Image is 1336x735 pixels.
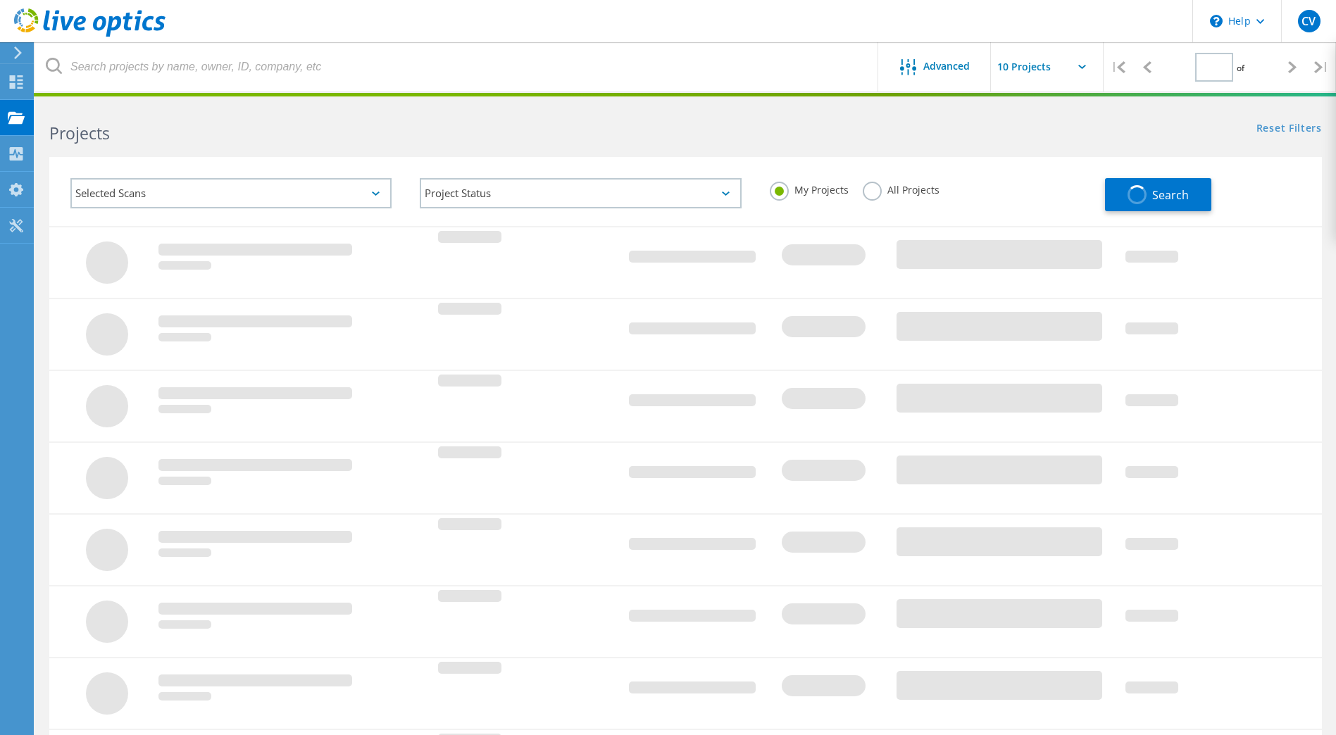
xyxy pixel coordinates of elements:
div: | [1104,42,1132,92]
input: Search projects by name, owner, ID, company, etc [35,42,879,92]
label: All Projects [863,182,939,195]
a: Reset Filters [1256,123,1322,135]
span: CV [1301,15,1316,27]
div: Selected Scans [70,178,392,208]
label: My Projects [770,182,849,195]
span: Advanced [923,61,970,71]
div: Project Status [420,178,741,208]
button: Search [1105,178,1211,211]
span: of [1237,62,1244,74]
a: Live Optics Dashboard [14,30,166,39]
svg: \n [1210,15,1223,27]
b: Projects [49,122,110,144]
span: Search [1152,187,1189,203]
div: | [1307,42,1336,92]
